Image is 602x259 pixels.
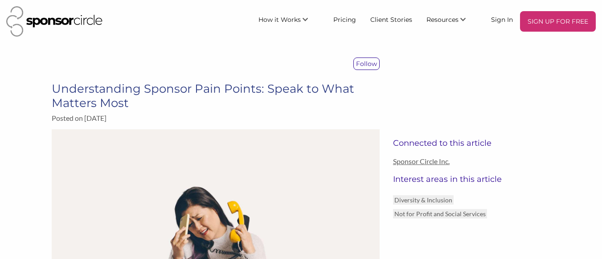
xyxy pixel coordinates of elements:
p: Posted on [DATE] [52,114,380,122]
a: Sign In [484,11,520,27]
p: SIGN UP FOR FREE [524,15,592,28]
p: Diversity & Inclusion [393,195,454,205]
span: How it Works [258,16,301,24]
p: Follow [354,58,379,70]
span: Resources [426,16,459,24]
li: How it Works [251,11,326,32]
li: Resources [419,11,484,32]
img: Sponsor Circle Logo [6,6,102,37]
h3: Connected to this article [393,138,550,148]
a: Pricing [326,11,363,27]
a: Sponsor Circle Inc. [393,157,550,165]
h3: Understanding Sponsor Pain Points: Speak to What Matters Most [52,82,380,110]
h3: Interest areas in this article [393,174,550,184]
a: Client Stories [363,11,419,27]
p: Not for Profit and Social Services [393,209,487,218]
